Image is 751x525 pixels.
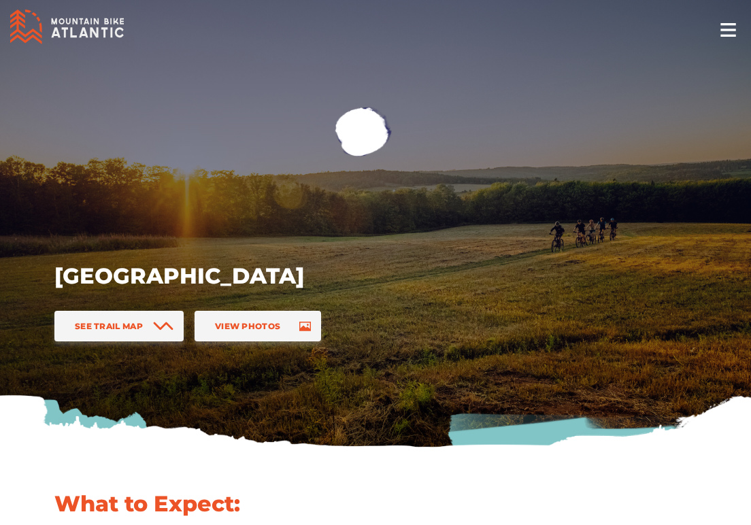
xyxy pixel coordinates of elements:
[195,311,321,341] a: View Photos
[54,311,184,341] a: See Trail Map
[75,321,143,331] span: See Trail Map
[215,321,280,331] span: View Photos
[54,262,503,290] h1: [GEOGRAPHIC_DATA]
[54,490,697,518] h1: What to Expect:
